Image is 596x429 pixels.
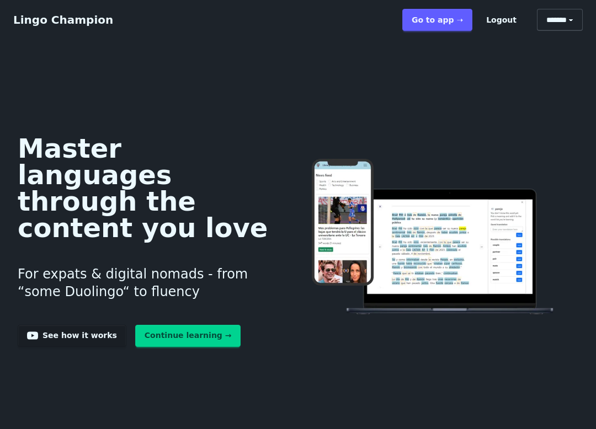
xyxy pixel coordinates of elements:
a: See how it works [18,325,126,347]
a: Lingo Champion [13,13,113,26]
h3: For expats & digital nomads - from “some Duolingo“ to fluency [18,252,272,314]
a: Go to app ➝ [402,9,472,31]
a: Continue learning → [135,325,241,347]
img: Learn languages online [290,159,578,317]
h1: Master languages through the content you love [18,135,272,241]
button: Logout [477,9,526,31]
